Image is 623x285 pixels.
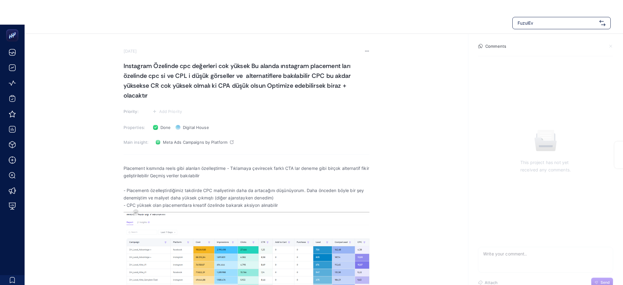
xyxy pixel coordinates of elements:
img: svg%3e [599,20,605,26]
span: Send [601,280,610,285]
span: Attach [485,280,498,285]
span: Digital House [183,125,209,130]
h3: Priority: [124,109,149,114]
div: Insert paragraph before block [133,209,139,215]
span: Meta Ads Campaigns by Platform [163,140,228,145]
p: - Placementı özelleştirdiğimiz takdirde CPC maliyetinin daha da artacağını düşünüyorum. Daha önce... [124,187,369,202]
span: FuzulEv [518,20,597,26]
h3: Main insight: [124,140,149,145]
time: [DATE] [124,49,137,54]
a: Meta Ads Campaigns by Platform [153,137,236,147]
h3: Properties: [124,125,149,130]
span: - CPC yüksek olan placementlara kreatif özelinde bakarak aksiyon alınabilir [124,202,369,209]
span: Add Priority [159,109,182,114]
h4: Comments [485,44,506,49]
h1: Instagram Özelinde cpc değerleri cok yüksek Bu alanda ınstagram placement ları özelinde cpc si ve... [124,61,369,100]
button: Add Priority [151,108,184,115]
span: Done [160,125,171,130]
p: Placement kısmında reels gibi alanları özelleştirme - Tıklamaya çevirecek farklı CTA lar deneme g... [124,165,369,179]
p: This project has not yet received any comments. [520,159,571,174]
